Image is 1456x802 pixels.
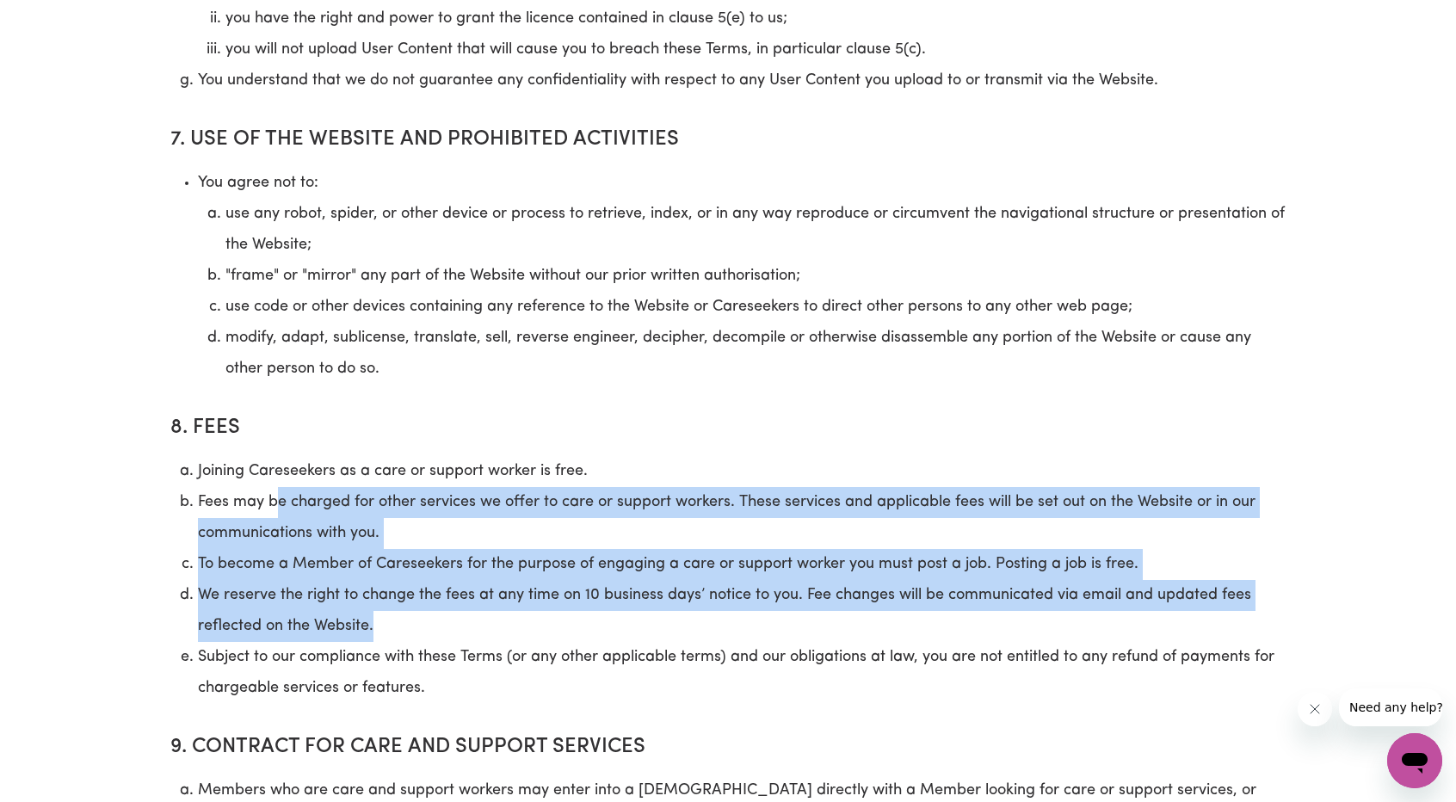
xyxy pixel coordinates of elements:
[198,487,1286,549] li: Fees may be charged for other services we offer to care or support workers. These services and ap...
[198,580,1286,642] li: We reserve the right to change the fees at any time on 10 business days’ notice to you. Fee chang...
[170,110,1286,161] h4: 7. USE OF THE WEBSITE AND PROHIBITED ACTIVITIES
[198,168,1286,385] li: You agree not to:
[1298,692,1332,726] iframe: Close message
[198,642,1286,704] li: Subject to our compliance with these Terms (or any other applicable terms) and our obligations at...
[225,261,1286,292] li: "frame" or "mirror" any part of the Website without our prior written authorisation;
[1339,688,1442,726] iframe: Message from company
[198,65,1286,96] li: You understand that we do not guarantee any confidentiality with respect to any User Content you ...
[198,549,1286,580] li: To become a Member of Careseekers for the purpose of engaging a care or support worker you must p...
[225,292,1286,323] li: use code or other devices containing any reference to the Website or Careseekers to direct other ...
[225,323,1286,385] li: modify, adapt, sublicense, translate, sell, reverse engineer, decipher, decompile or otherwise di...
[10,12,104,26] span: Need any help?
[225,34,1286,65] li: you will not upload User Content that will cause you to breach these Terms, in particular clause ...
[225,199,1286,261] li: use any robot, spider, or other device or process to retrieve, index, or in any way reproduce or ...
[1387,733,1442,788] iframe: Button to launch messaging window
[198,456,1286,487] li: Joining Careseekers as a care or support worker is free.
[225,3,1286,34] li: you have the right and power to grant the licence contained in clause 5(e) to us;
[170,718,1286,768] h4: 9. CONTRACT FOR CARE AND SUPPORT SERVICES
[170,398,1286,449] h4: 8. FEES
